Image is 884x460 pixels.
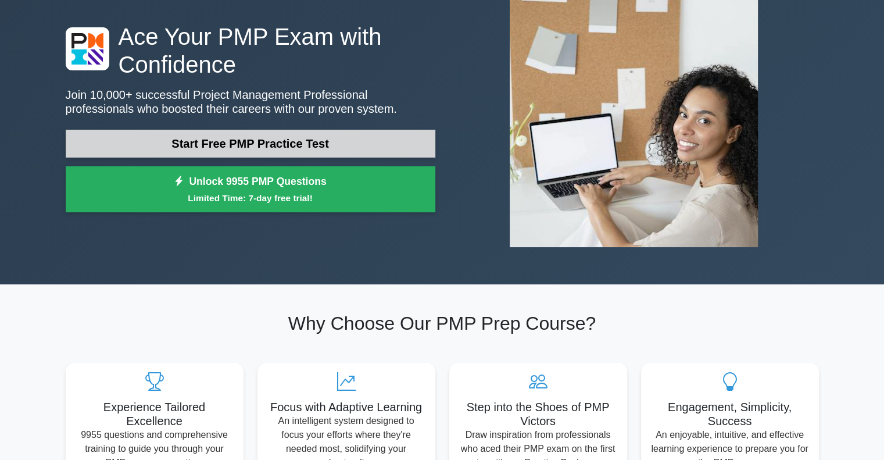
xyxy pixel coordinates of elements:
[267,400,426,414] h5: Focus with Adaptive Learning
[66,312,819,334] h2: Why Choose Our PMP Prep Course?
[66,166,435,213] a: Unlock 9955 PMP QuestionsLimited Time: 7-day free trial!
[66,130,435,158] a: Start Free PMP Practice Test
[66,88,435,116] p: Join 10,000+ successful Project Management Professional professionals who boosted their careers w...
[75,400,234,428] h5: Experience Tailored Excellence
[66,23,435,79] h1: Ace Your PMP Exam with Confidence
[459,400,618,428] h5: Step into the Shoes of PMP Victors
[650,400,810,428] h5: Engagement, Simplicity, Success
[80,191,421,205] small: Limited Time: 7-day free trial!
